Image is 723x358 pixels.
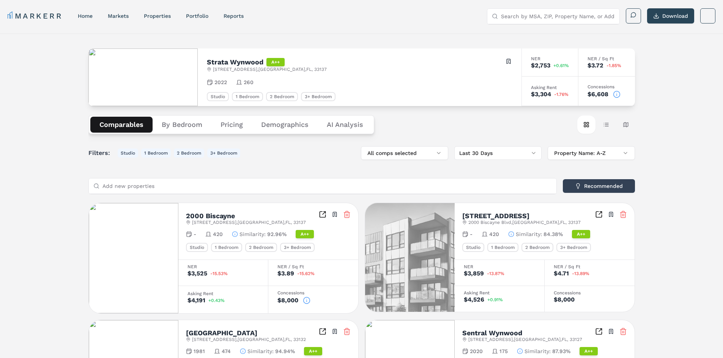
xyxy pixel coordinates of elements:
[554,291,625,295] div: Concessions
[194,347,205,355] span: 1981
[554,297,575,303] div: $8,000
[207,59,263,66] h2: Strata Wynwood
[319,328,326,335] a: Inspect Comparables
[277,297,298,303] div: $8,000
[588,63,603,69] div: $3.72
[102,178,552,194] input: Add new properties
[489,230,499,238] span: 420
[531,63,550,69] div: $2,753
[468,336,582,342] span: [STREET_ADDRESS] , [GEOGRAPHIC_DATA] , FL , 33127
[554,92,569,97] span: -1.76%
[192,336,306,342] span: [STREET_ADDRESS] , [GEOGRAPHIC_DATA] , FL , 33132
[464,291,535,295] div: Asking Rent
[194,230,196,238] span: -
[553,63,569,68] span: +0.61%
[464,270,484,277] div: $3,859
[213,66,327,72] span: [STREET_ADDRESS] , [GEOGRAPHIC_DATA] , FL , 33137
[531,91,551,97] div: $3,304
[554,270,569,277] div: $4.71
[232,92,263,101] div: 1 Bedroom
[252,117,318,133] button: Demographics
[554,264,625,269] div: NER / Sq Ft
[595,211,603,218] a: Inspect Comparables
[141,149,171,158] button: 1 Bedroom
[266,58,285,66] div: A++
[247,347,274,355] span: Similarity :
[192,219,306,225] span: [STREET_ADDRESS] , [GEOGRAPHIC_DATA] , FL , 33137
[580,347,598,355] div: A++
[531,85,569,90] div: Asking Rent
[211,243,242,252] div: 1 Bedroom
[521,243,553,252] div: 2 Bedroom
[548,146,635,160] button: Property Name: A-Z
[552,347,570,355] span: 87.93%
[543,230,563,238] span: 84.38%
[187,264,259,269] div: NER
[499,347,508,355] span: 175
[207,92,229,101] div: Studio
[186,213,235,219] h2: 2000 Biscayne
[118,149,138,158] button: Studio
[572,230,590,238] div: A++
[588,84,626,89] div: Concessions
[187,297,205,303] div: $4,191
[266,92,298,101] div: 2 Bedroom
[275,347,295,355] span: 94.94%
[525,347,551,355] span: Similarity :
[267,230,287,238] span: 92.96%
[516,230,542,238] span: Similarity :
[464,264,535,269] div: NER
[297,271,315,276] span: -15.62%
[187,270,207,277] div: $3,525
[186,330,257,336] h2: [GEOGRAPHIC_DATA]
[556,243,591,252] div: 3+ Bedroom
[78,13,93,19] a: home
[487,271,504,276] span: -13.87%
[318,117,372,133] button: AI Analysis
[186,243,208,252] div: Studio
[470,347,483,355] span: 2020
[647,8,694,23] button: Download
[214,78,227,86] span: 2022
[487,297,503,302] span: +0.91%
[588,56,626,61] div: NER / Sq Ft
[531,56,569,61] div: NER
[462,243,484,252] div: Studio
[90,117,153,133] button: Comparables
[296,230,314,238] div: A++
[211,117,252,133] button: Pricing
[88,149,115,158] span: Filters:
[153,117,211,133] button: By Bedroom
[187,291,259,296] div: Asking Rent
[588,91,608,97] div: $6,608
[468,219,581,225] span: 2000 Biscayne Blvd , [GEOGRAPHIC_DATA] , FL , 33137
[207,149,240,158] button: 3+ Bedroom
[277,264,349,269] div: NER / Sq Ft
[213,230,223,238] span: 420
[563,179,635,193] button: Recommended
[186,13,208,19] a: Portfolio
[174,149,204,158] button: 2 Bedroom
[462,213,529,219] h2: [STREET_ADDRESS]
[487,243,518,252] div: 1 Bedroom
[304,347,322,355] div: A++
[222,347,231,355] span: 474
[501,9,615,24] input: Search by MSA, ZIP, Property Name, or Address
[595,328,603,335] a: Inspect Comparables
[245,243,277,252] div: 2 Bedroom
[210,271,228,276] span: -15.53%
[239,230,266,238] span: Similarity :
[280,243,315,252] div: 3+ Bedroom
[462,330,522,336] h2: Sentral Wynwood
[224,13,244,19] a: reports
[464,297,484,303] div: $4,526
[572,271,589,276] span: -13.89%
[277,270,294,277] div: $3.89
[8,11,63,21] a: MARKERR
[108,13,129,19] a: markets
[208,298,225,303] span: +0.43%
[301,92,336,101] div: 3+ Bedroom
[361,146,448,160] button: All comps selected
[244,78,254,86] span: 260
[277,291,349,295] div: Concessions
